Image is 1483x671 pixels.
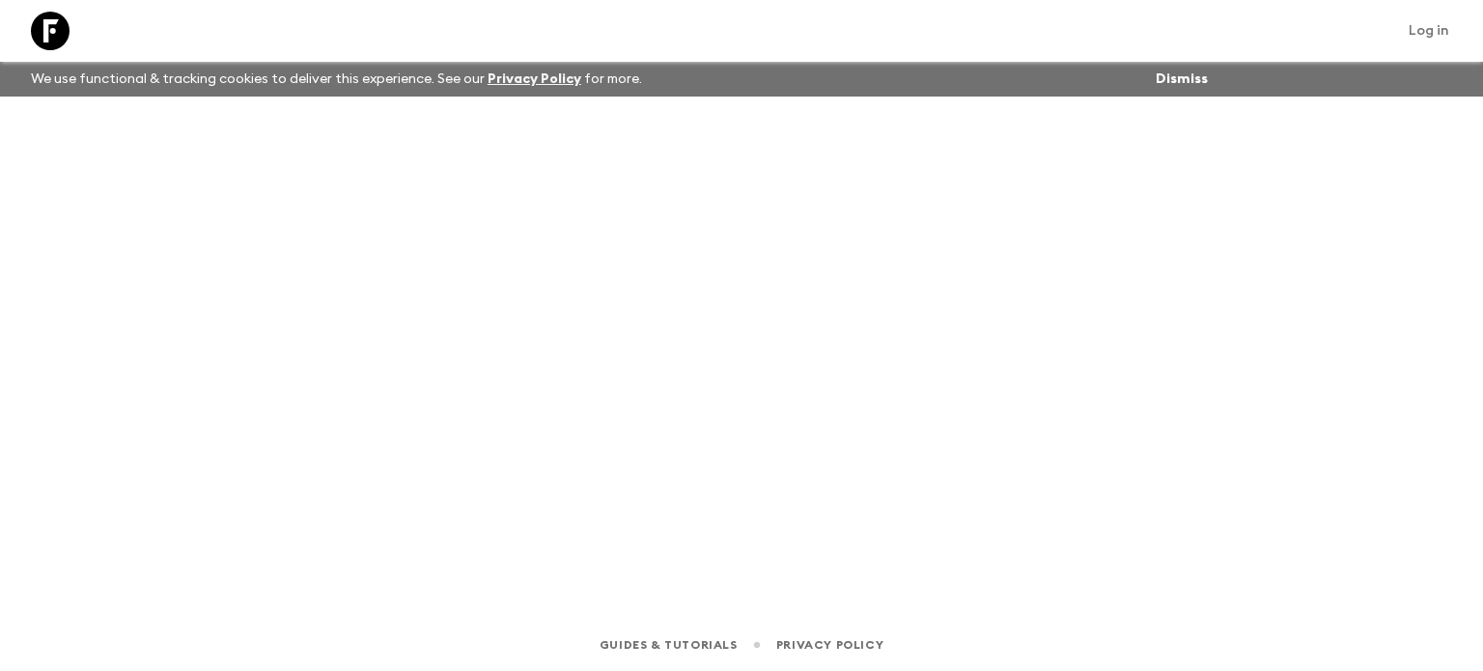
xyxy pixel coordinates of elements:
[23,62,650,97] p: We use functional & tracking cookies to deliver this experience. See our for more.
[600,634,738,656] a: Guides & Tutorials
[1398,17,1460,44] a: Log in
[488,72,581,86] a: Privacy Policy
[776,634,883,656] a: Privacy Policy
[1151,66,1213,93] button: Dismiss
